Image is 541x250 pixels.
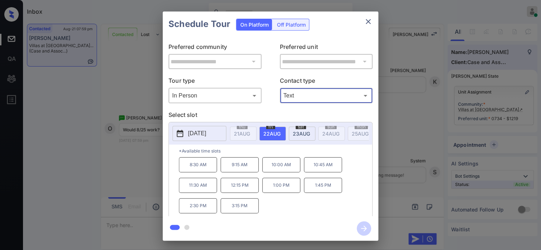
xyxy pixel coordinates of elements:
[179,145,372,157] p: *Available time slots
[172,126,226,141] button: [DATE]
[168,42,262,54] p: Preferred community
[163,12,236,37] h2: Schedule Tour
[304,178,342,193] p: 1:45 PM
[280,76,373,88] p: Contact type
[168,110,373,122] p: Select slot
[293,131,310,137] span: 23 AUG
[221,157,259,172] p: 9:15 AM
[263,131,281,137] span: 22 AUG
[361,14,375,29] button: close
[273,19,309,30] div: Off Platform
[179,178,217,193] p: 11:30 AM
[221,198,259,213] p: 3:15 PM
[170,90,260,101] div: In Person
[168,76,262,88] p: Tour type
[179,157,217,172] p: 8:30 AM
[262,157,300,172] p: 10:00 AM
[236,19,272,30] div: On Platform
[188,129,206,138] p: [DATE]
[282,90,371,101] div: Text
[259,127,286,141] div: date-select
[262,178,300,193] p: 1:00 PM
[296,125,306,129] span: sat
[280,42,373,54] p: Preferred unit
[221,178,259,193] p: 12:15 PM
[179,198,217,213] p: 2:30 PM
[352,219,375,238] button: btn-next
[266,125,275,129] span: fri
[304,157,342,172] p: 10:45 AM
[289,127,315,141] div: date-select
